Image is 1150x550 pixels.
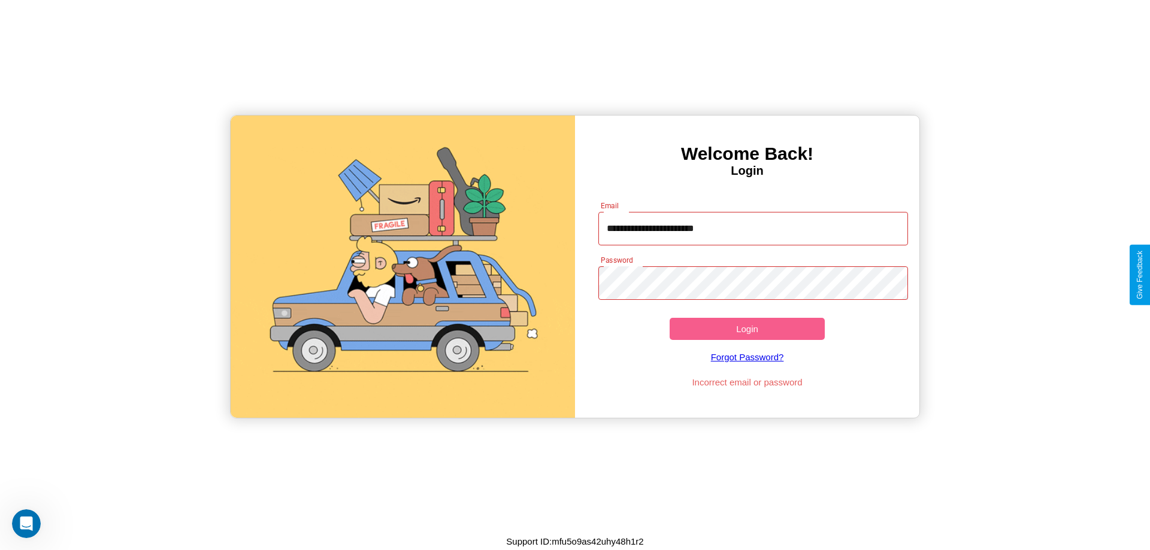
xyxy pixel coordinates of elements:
[592,340,903,374] a: Forgot Password?
[601,200,619,211] label: Email
[592,374,903,390] p: Incorrect email or password
[506,533,643,549] p: Support ID: mfu5o9as42uhy48h1r2
[575,164,919,178] h4: Login
[1136,251,1144,299] div: Give Feedback
[670,318,825,340] button: Login
[231,116,575,418] img: gif
[12,509,41,538] iframe: Intercom live chat
[601,255,632,265] label: Password
[575,144,919,164] h3: Welcome Back!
